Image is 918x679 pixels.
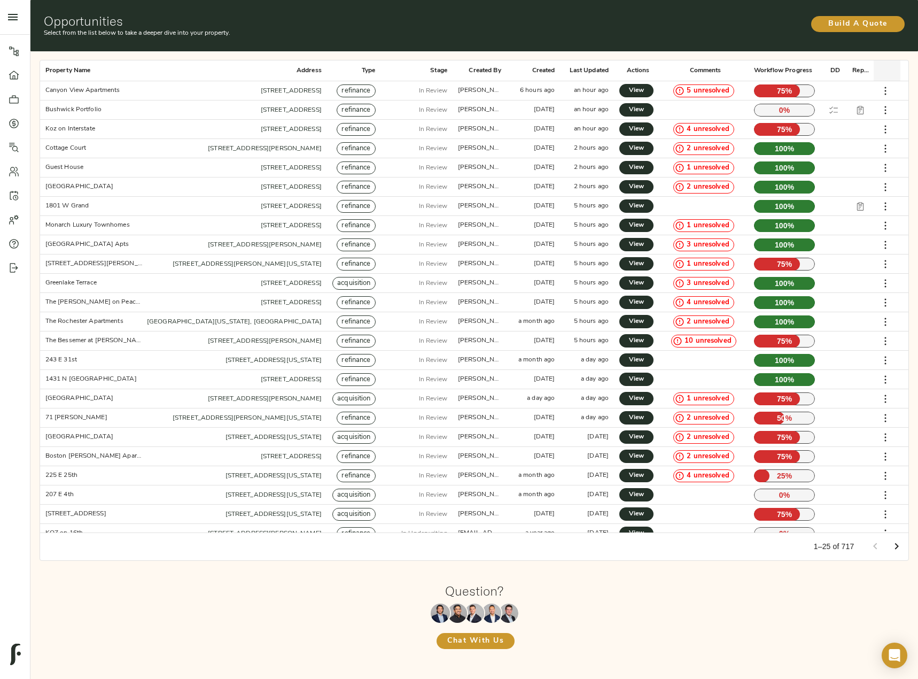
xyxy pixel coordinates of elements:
div: justin@fulcrumlendingcorp.com [458,394,501,403]
span: refinance [337,163,375,173]
span: % [785,86,792,96]
a: View [619,488,654,501]
span: View [630,316,643,327]
p: In Review [419,182,447,192]
span: refinance [337,413,375,423]
span: refinance [337,356,375,366]
div: 5 hours ago [574,202,609,211]
span: % [785,413,792,423]
span: refinance [337,105,375,115]
div: 2 unresolved [673,450,734,463]
p: 100 [754,277,815,290]
p: In Review [419,433,447,442]
span: View [630,85,643,96]
span: refinance [337,202,375,212]
div: 10 unresolved [671,335,736,348]
a: [STREET_ADDRESS][US_STATE] [225,511,322,518]
span: 4 unresolved [682,125,734,135]
div: 5 hours ago [574,279,609,288]
p: In Review [419,105,447,115]
div: 10 months ago [534,105,555,114]
p: 75 [754,335,815,348]
span: Build A Quote [822,18,894,31]
div: 1431 N Milwaukee [45,375,137,384]
span: 4 unresolved [682,298,734,308]
span: View [630,200,643,212]
div: Created [532,60,555,81]
p: In Review [419,221,447,230]
a: View [619,257,654,271]
span: % [788,297,795,308]
p: 75 [754,450,815,463]
div: Canyon View Apartments [45,86,120,95]
div: zach@fulcrumlendingcorp.com [458,336,501,345]
span: acquisition [333,394,375,404]
a: View [619,122,654,136]
span: refinance [337,452,375,462]
div: Westwood Park Apts [45,240,129,249]
p: In Review [419,356,447,365]
a: View [619,450,654,463]
span: 1 unresolved [682,394,734,404]
div: 1 unresolved [673,258,734,271]
a: 3939 [PERSON_NAME] [PERSON_NAME] [GEOGRAPHIC_DATA][US_STATE], [GEOGRAPHIC_DATA] [21,319,322,325]
div: Created By [469,60,501,81]
p: 75 [754,258,815,271]
a: View [619,161,654,174]
div: 3 days ago [534,125,555,134]
span: View [630,393,643,404]
div: Sunset Gardens [45,394,113,403]
span: % [788,201,795,212]
span: 2 unresolved [682,317,734,327]
div: Boston Woods Apartments [45,452,142,461]
p: In Review [419,336,447,346]
span: 5 unresolved [682,86,734,96]
p: In Review [419,394,447,404]
p: 100 [754,161,815,174]
p: In Review [419,202,447,211]
a: View [619,296,654,309]
span: % [788,143,795,154]
div: Workflow Progress [754,60,812,81]
span: View [630,374,643,385]
a: [STREET_ADDRESS][PERSON_NAME] [208,242,322,248]
div: a day ago [527,394,555,403]
a: [STREET_ADDRESS] [261,280,322,287]
div: 5 hours ago [574,240,609,249]
div: 1801 W Grand [45,202,89,211]
span: refinance [337,86,375,96]
span: refinance [337,240,375,250]
div: zach@fulcrumlendingcorp.com [458,105,501,114]
a: [STREET_ADDRESS][US_STATE] [225,434,322,441]
div: Actions [614,60,659,81]
a: [STREET_ADDRESS] [261,376,322,383]
p: 75 [754,392,815,405]
div: justin@fulcrumlendingcorp.com [458,433,501,442]
div: a month ago [518,317,555,326]
p: 75 [754,431,815,444]
div: 14 days ago [534,221,555,230]
div: The Byron on Peachtree [45,298,142,307]
div: Greenlake Terrace [45,279,97,288]
div: 4 unresolved [673,469,734,482]
a: [STREET_ADDRESS] [261,107,322,113]
div: Stage [381,60,453,81]
span: % [788,355,795,366]
a: View [619,142,654,155]
div: Property Name [40,60,147,81]
div: Stage [430,60,447,81]
div: Last Updated [570,60,609,81]
div: justin@fulcrumlendingcorp.com [458,86,501,95]
p: 100 [754,373,815,386]
div: 22 days ago [534,413,555,422]
div: 2 unresolved [673,412,734,425]
p: 100 [754,200,815,213]
p: In Review [419,298,447,307]
a: [STREET_ADDRESS][PERSON_NAME][US_STATE] [173,415,322,421]
span: % [788,163,795,173]
a: [STREET_ADDRESS][PERSON_NAME] [208,396,322,402]
span: View [630,277,643,289]
a: View [619,353,654,367]
div: 1 unresolved [673,392,734,405]
div: 4 unresolved [673,123,734,136]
